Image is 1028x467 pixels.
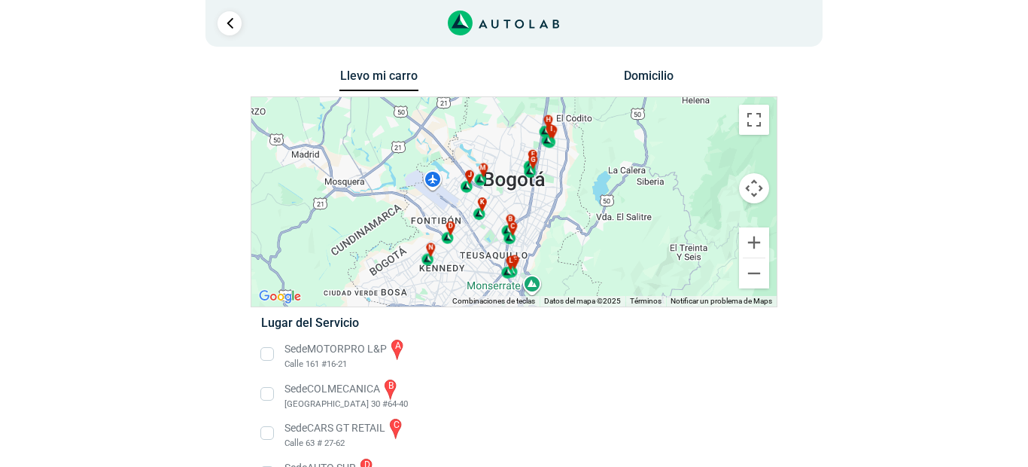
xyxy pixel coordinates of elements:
span: e [531,150,535,160]
a: Ir al paso anterior [217,11,242,35]
h5: Lugar del Servicio [261,316,766,330]
button: Ampliar [739,227,769,258]
span: d [449,221,453,232]
a: Notificar un problema de Maps [671,297,772,305]
span: Datos del mapa ©2025 [544,297,621,305]
button: Reducir [739,258,769,288]
span: f [513,255,517,266]
button: Controles de visualización del mapa [739,173,769,203]
button: Cambiar a la vista en pantalla completa [739,105,769,135]
span: i [551,124,553,135]
span: n [428,243,433,253]
span: h [546,115,551,126]
span: m [479,163,485,174]
span: g [531,155,535,166]
span: b [508,215,512,225]
span: k [480,197,485,208]
a: Abre esta zona en Google Maps (se abre en una nueva ventana) [255,287,305,307]
button: Domicilio [610,69,689,90]
a: Link al sitio de autolab [448,15,560,29]
img: Google [255,287,305,307]
button: Combinaciones de teclas [452,296,535,307]
span: j [468,170,472,181]
span: c [510,221,515,232]
button: Llevo mi carro [339,69,418,92]
span: l [509,256,512,267]
a: Términos (se abre en una nueva pestaña) [630,297,662,305]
